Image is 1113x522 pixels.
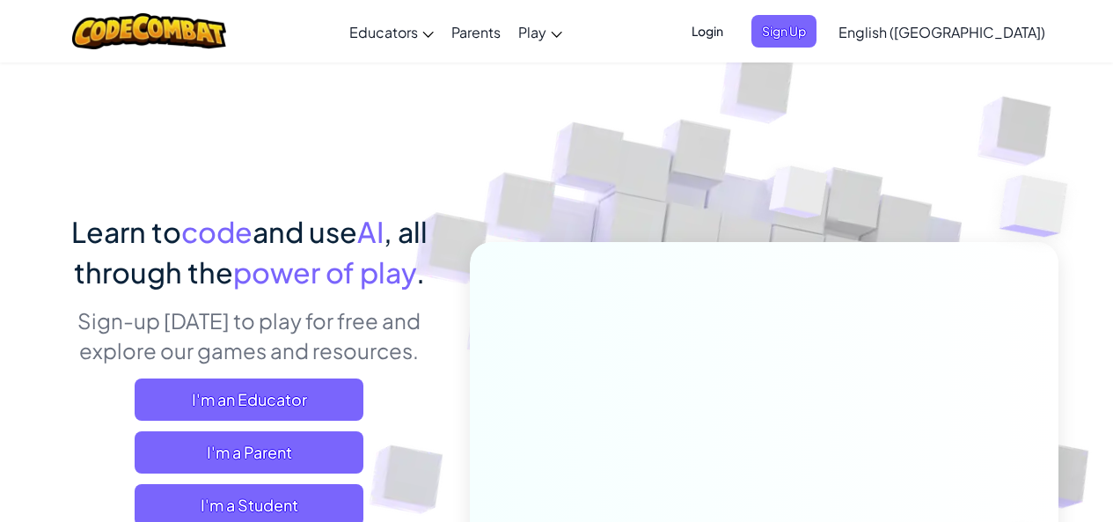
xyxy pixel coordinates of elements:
[416,254,425,290] span: .
[135,379,363,421] a: I'm an Educator
[135,431,363,474] a: I'm a Parent
[443,8,509,55] a: Parents
[681,15,734,48] button: Login
[509,8,571,55] a: Play
[233,254,416,290] span: power of play
[55,305,443,365] p: Sign-up [DATE] to play for free and explore our games and resources.
[751,15,816,48] button: Sign Up
[72,13,226,49] img: CodeCombat logo
[181,214,253,249] span: code
[357,214,384,249] span: AI
[253,214,357,249] span: and use
[518,23,546,41] span: Play
[340,8,443,55] a: Educators
[830,8,1054,55] a: English ([GEOGRAPHIC_DATA])
[838,23,1045,41] span: English ([GEOGRAPHIC_DATA])
[349,23,418,41] span: Educators
[736,131,862,262] img: Overlap cubes
[71,214,181,249] span: Learn to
